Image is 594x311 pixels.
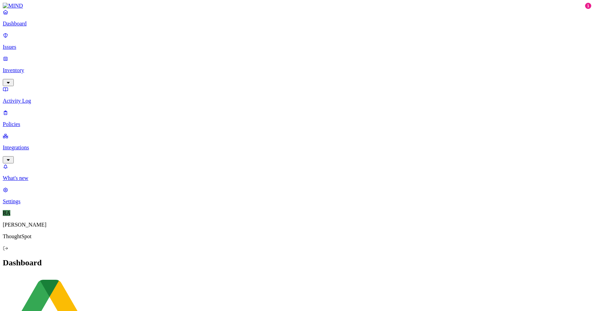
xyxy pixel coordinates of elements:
a: Issues [3,32,591,50]
a: What's new [3,163,591,181]
a: Integrations [3,133,591,162]
p: Settings [3,198,591,205]
p: Integrations [3,145,591,151]
a: Inventory [3,56,591,85]
img: MIND [3,3,23,9]
a: MIND [3,3,591,9]
a: Settings [3,187,591,205]
div: 1 [585,3,591,9]
a: Policies [3,110,591,127]
p: Activity Log [3,98,591,104]
span: RA [3,210,10,216]
p: ThoughtSpot [3,233,591,240]
a: Activity Log [3,86,591,104]
h2: Dashboard [3,258,591,267]
p: Dashboard [3,21,591,27]
p: [PERSON_NAME] [3,222,591,228]
p: Issues [3,44,591,50]
p: Policies [3,121,591,127]
a: Dashboard [3,9,591,27]
p: Inventory [3,67,591,73]
p: What's new [3,175,591,181]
